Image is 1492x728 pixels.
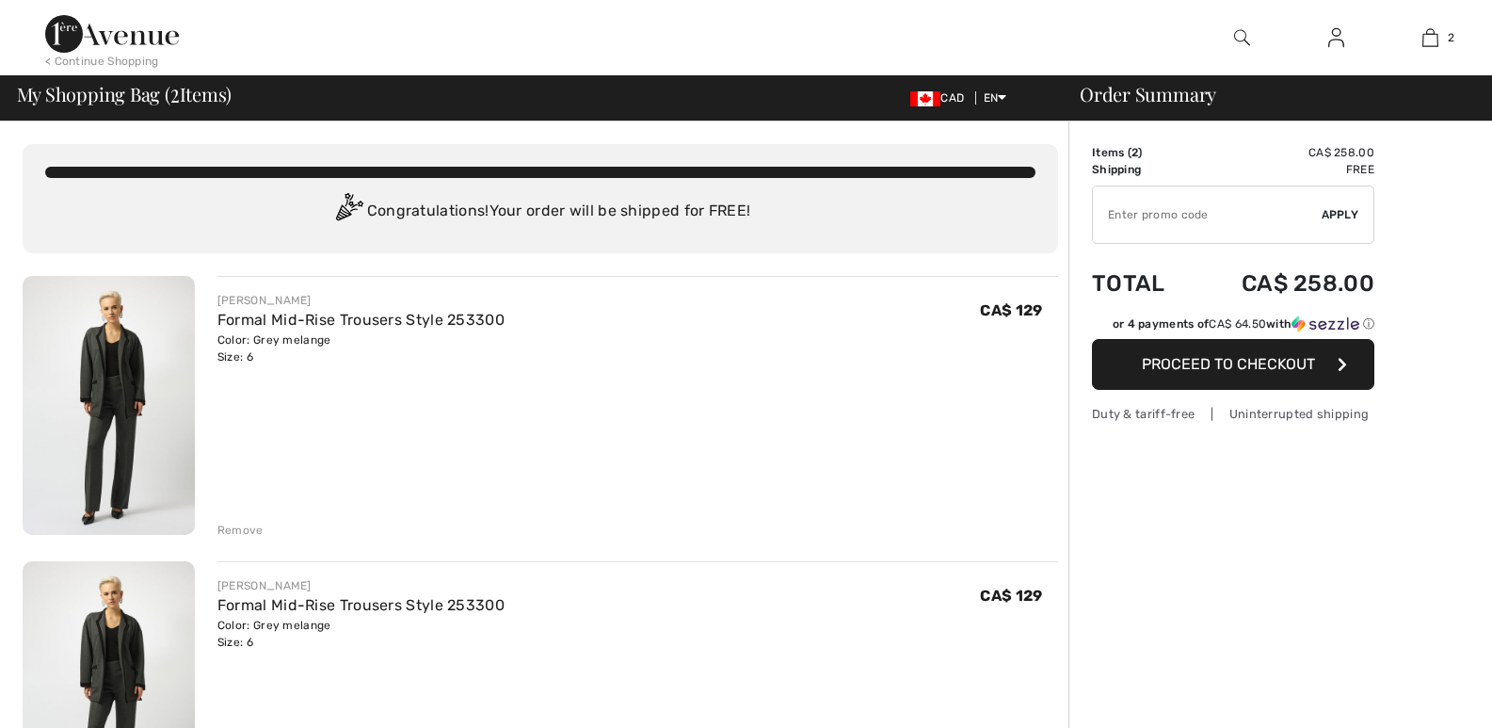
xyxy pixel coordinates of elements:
[1093,186,1322,243] input: Promo code
[984,91,1007,105] span: EN
[1092,405,1374,423] div: Duty & tariff-free | Uninterrupted shipping
[329,193,367,231] img: Congratulation2.svg
[217,311,505,329] a: Formal Mid-Rise Trousers Style 253300
[1448,29,1454,46] span: 2
[23,276,195,535] img: Formal Mid-Rise Trousers Style 253300
[217,332,505,365] div: Color: Grey melange Size: 6
[45,193,1035,231] div: Congratulations! Your order will be shipped for FREE!
[1092,144,1192,161] td: Items ( )
[1092,315,1374,339] div: or 4 payments ofCA$ 64.50withSezzle Click to learn more about Sezzle
[1092,161,1192,178] td: Shipping
[217,617,505,651] div: Color: Grey melange Size: 6
[217,292,505,309] div: [PERSON_NAME]
[1092,251,1192,315] td: Total
[1192,144,1374,161] td: CA$ 258.00
[1422,26,1438,49] img: My Bag
[1113,315,1374,332] div: or 4 payments of with
[980,587,1042,605] span: CA$ 129
[1131,146,1138,159] span: 2
[217,596,505,614] a: Formal Mid-Rise Trousers Style 253300
[1291,315,1359,332] img: Sezzle
[170,80,180,105] span: 2
[17,85,233,104] span: My Shopping Bag ( Items)
[1057,85,1481,104] div: Order Summary
[910,91,971,105] span: CAD
[1192,251,1374,315] td: CA$ 258.00
[1142,355,1315,373] span: Proceed to Checkout
[910,91,940,106] img: Canadian Dollar
[217,522,264,539] div: Remove
[1192,161,1374,178] td: Free
[1092,339,1374,390] button: Proceed to Checkout
[1209,317,1266,331] span: CA$ 64.50
[1322,206,1359,223] span: Apply
[1234,26,1250,49] img: search the website
[1384,26,1476,49] a: 2
[1328,26,1344,49] img: My Info
[45,15,179,53] img: 1ère Avenue
[45,53,159,70] div: < Continue Shopping
[1313,26,1359,50] a: Sign In
[217,577,505,594] div: [PERSON_NAME]
[980,301,1042,319] span: CA$ 129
